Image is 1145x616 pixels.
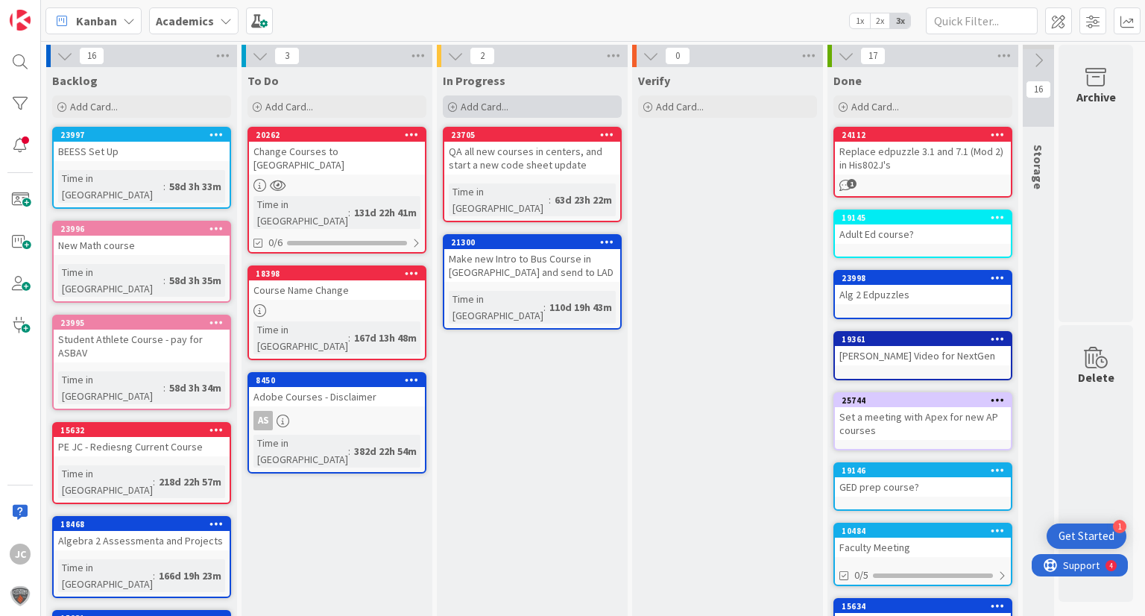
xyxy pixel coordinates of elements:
span: 17 [860,47,886,65]
div: JC [10,544,31,565]
div: 110d 19h 43m [546,299,616,315]
div: 24112 [842,130,1011,140]
div: 4 [78,6,81,18]
div: 23998 [835,271,1011,285]
div: GED prep course? [835,477,1011,497]
div: 15634 [842,601,1011,612]
div: Set a meeting with Apex for new AP courses [835,407,1011,440]
span: : [348,330,350,346]
div: 24112Replace edpuzzle 3.1 and 7.1 (Mod 2) in His802J's [835,128,1011,175]
div: 23997 [54,128,230,142]
div: 8450 [256,375,425,386]
span: 2x [870,13,890,28]
div: 23995 [60,318,230,328]
div: Time in [GEOGRAPHIC_DATA] [58,371,163,404]
div: 23705 [444,128,620,142]
div: 19361[PERSON_NAME] Video for NextGen [835,333,1011,365]
a: 23998Alg 2 Edpuzzles [833,270,1012,319]
div: 25744Set a meeting with Apex for new AP courses [835,394,1011,440]
span: : [348,443,350,459]
a: 21300Make new Intro to Bus Course in [GEOGRAPHIC_DATA] and send to LADTime in [GEOGRAPHIC_DATA]:1... [443,234,622,330]
div: 166d 19h 23m [155,568,225,584]
div: Time in [GEOGRAPHIC_DATA] [58,559,153,592]
div: 23995 [54,316,230,330]
div: Change Courses to [GEOGRAPHIC_DATA] [249,142,425,175]
span: 0/5 [854,568,868,583]
div: 18398Course Name Change [249,267,425,300]
div: AS [253,411,273,430]
div: 19361 [835,333,1011,346]
span: Verify [638,73,670,88]
a: 10484Faculty Meeting0/5 [833,523,1012,586]
div: 20262Change Courses to [GEOGRAPHIC_DATA] [249,128,425,175]
div: Replace edpuzzle 3.1 and 7.1 (Mod 2) in His802J's [835,142,1011,175]
div: 21300 [444,236,620,249]
div: 15632PE JC - Rediesng Current Course [54,424,230,456]
div: 15634 [835,600,1011,613]
span: 3x [890,13,910,28]
div: 23998 [842,273,1011,283]
div: 63d 23h 22m [551,192,616,208]
div: Time in [GEOGRAPHIC_DATA] [449,291,543,324]
a: 23705QA all new courses in centers, and start a new code sheet updateTime in [GEOGRAPHIC_DATA]:63... [443,127,622,222]
div: 19146GED prep course? [835,464,1011,497]
a: 25744Set a meeting with Apex for new AP courses [833,392,1012,450]
div: 18398 [249,267,425,280]
div: 8450 [249,374,425,387]
div: 19145 [835,211,1011,224]
a: 18398Course Name ChangeTime in [GEOGRAPHIC_DATA]:167d 13h 48m [247,265,426,360]
div: Time in [GEOGRAPHIC_DATA] [58,465,153,498]
span: Add Card... [851,100,899,113]
div: 19145Adult Ed course? [835,211,1011,244]
b: Academics [156,13,214,28]
span: 1x [850,13,870,28]
div: 8450Adobe Courses - Disclaimer [249,374,425,406]
div: 10484 [835,524,1011,538]
span: Add Card... [461,100,508,113]
span: : [348,204,350,221]
div: 25744 [842,395,1011,406]
div: 218d 22h 57m [155,474,225,490]
div: 23705 [451,130,620,140]
div: 10484 [842,526,1011,536]
span: 16 [79,47,104,65]
div: 18468 [54,518,230,531]
div: 21300 [451,237,620,248]
span: Backlog [52,73,98,88]
div: 382d 22h 54m [350,443,420,459]
div: 19146 [842,465,1011,476]
div: 23997BEESS Set Up [54,128,230,161]
img: avatar [10,585,31,606]
a: 19146GED prep course? [833,462,1012,511]
div: 18468Algebra 2 Assessmenta and Projects [54,518,230,550]
div: Time in [GEOGRAPHIC_DATA] [58,170,163,203]
div: Faculty Meeting [835,538,1011,557]
span: Storage [1031,145,1046,189]
span: Add Card... [70,100,118,113]
div: Adobe Courses - Disclaimer [249,387,425,406]
span: : [163,178,165,195]
div: AS [249,411,425,430]
div: 15632 [60,425,230,436]
span: : [163,272,165,289]
div: 167d 13h 48m [350,330,420,346]
div: Algebra 2 Assessmenta and Projects [54,531,230,550]
div: [PERSON_NAME] Video for NextGen [835,346,1011,365]
img: Visit kanbanzone.com [10,10,31,31]
div: 58d 3h 35m [165,272,225,289]
span: 1 [847,179,857,189]
span: Add Card... [656,100,704,113]
a: 15632PE JC - Rediesng Current CourseTime in [GEOGRAPHIC_DATA]:218d 22h 57m [52,422,231,504]
span: 3 [274,47,300,65]
div: 131d 22h 41m [350,204,420,221]
div: 23996New Math course [54,222,230,255]
div: Student Athlete Course - pay for ASBAV [54,330,230,362]
a: 20262Change Courses to [GEOGRAPHIC_DATA]Time in [GEOGRAPHIC_DATA]:131d 22h 41m0/6 [247,127,426,254]
div: 18398 [256,268,425,279]
div: 23997 [60,130,230,140]
a: 8450Adobe Courses - DisclaimerASTime in [GEOGRAPHIC_DATA]:382d 22h 54m [247,372,426,474]
div: 58d 3h 33m [165,178,225,195]
div: 19145 [842,213,1011,223]
a: 23997BEESS Set UpTime in [GEOGRAPHIC_DATA]:58d 3h 33m [52,127,231,209]
div: Course Name Change [249,280,425,300]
